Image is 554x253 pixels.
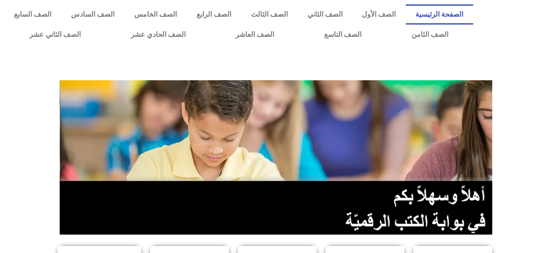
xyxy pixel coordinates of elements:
[386,25,473,45] a: الصف الثامن
[125,4,187,25] a: الصف الخامس
[61,4,125,25] a: الصف السادس
[352,4,406,25] a: الصف الأول
[297,4,352,25] a: الصف الثاني
[299,25,386,45] a: الصف التاسع
[4,25,106,45] a: الصف الثاني عشر
[106,25,211,45] a: الصف الحادي عشر
[187,4,241,25] a: الصف الرابع
[211,25,299,45] a: الصف العاشر
[241,4,297,25] a: الصف الثالث
[406,4,473,25] a: الصفحة الرئيسية
[4,4,61,25] a: الصف السابع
